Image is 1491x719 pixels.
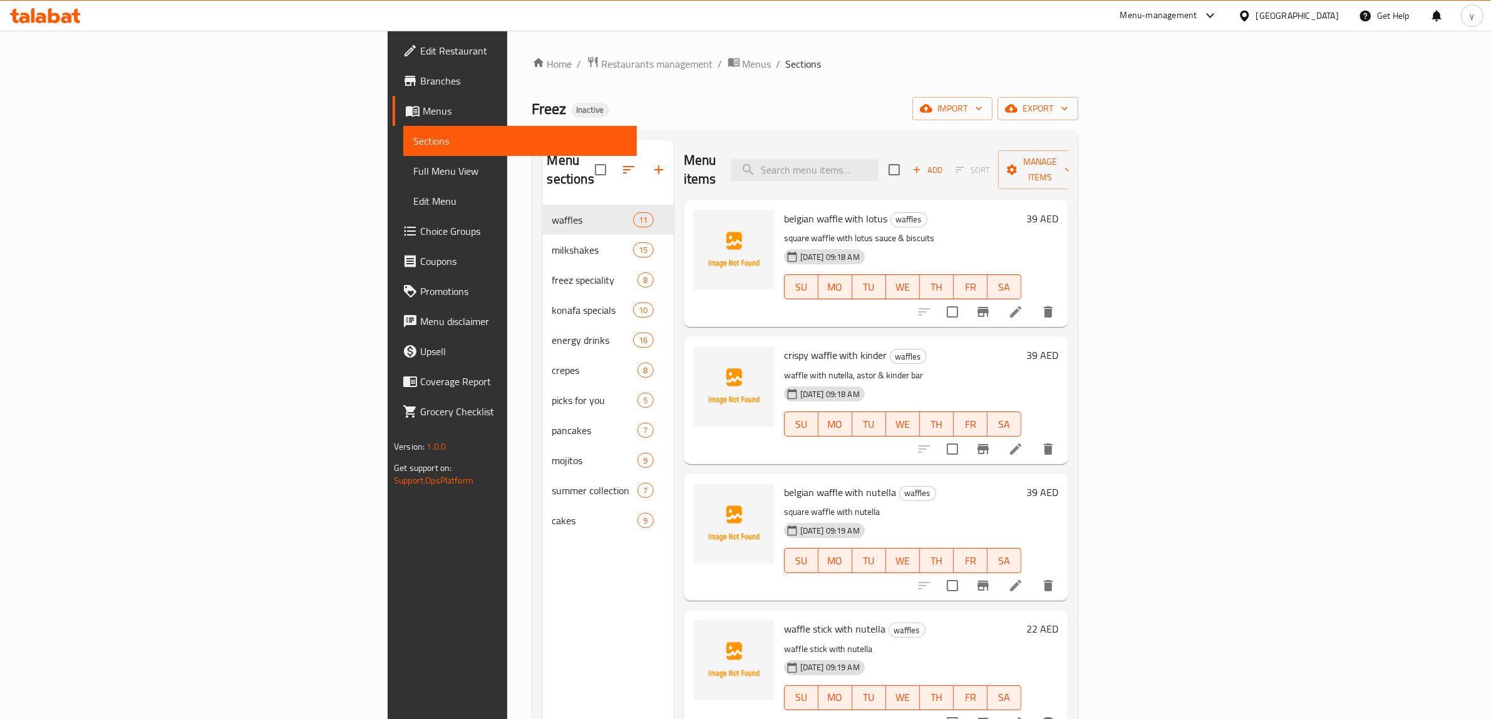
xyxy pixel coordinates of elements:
[542,200,674,541] nav: Menu sections
[891,212,927,227] span: waffles
[852,274,886,299] button: TU
[423,103,627,118] span: Menus
[633,242,653,257] div: items
[954,411,988,437] button: FR
[852,685,886,710] button: TU
[818,548,852,573] button: MO
[393,336,637,366] a: Upsell
[954,685,988,710] button: FR
[420,374,627,389] span: Coverage Report
[891,688,915,706] span: WE
[998,97,1078,120] button: export
[818,411,852,437] button: MO
[393,276,637,306] a: Promotions
[420,254,627,269] span: Coupons
[637,272,653,287] div: items
[393,36,637,66] a: Edit Restaurant
[393,216,637,246] a: Choice Groups
[552,483,638,498] div: summer collection
[420,314,627,329] span: Menu disclaimer
[542,325,674,355] div: energy drinks16
[886,685,920,710] button: WE
[993,552,1016,570] span: SA
[731,159,879,181] input: search
[413,194,627,209] span: Edit Menu
[633,212,653,227] div: items
[795,661,865,673] span: [DATE] 09:19 AM
[542,415,674,445] div: pancakes7
[694,620,774,700] img: waffle stick with nutella
[899,486,936,501] div: waffles
[542,235,674,265] div: milkshakes15
[886,274,920,299] button: WE
[959,552,983,570] span: FR
[786,56,822,71] span: Sections
[602,56,713,71] span: Restaurants management
[959,415,983,433] span: FR
[542,295,674,325] div: konafa specials10
[638,425,653,437] span: 7
[552,333,634,348] span: energy drinks
[420,43,627,58] span: Edit Restaurant
[403,186,637,216] a: Edit Menu
[925,278,949,296] span: TH
[784,346,887,365] span: crispy waffle with kinder
[1120,8,1197,23] div: Menu-management
[920,548,954,573] button: TH
[394,460,451,476] span: Get support on:
[393,366,637,396] a: Coverage Report
[1008,442,1023,457] a: Edit menu item
[542,205,674,235] div: waffles11
[644,155,674,185] button: Add section
[1470,9,1474,23] span: y
[1026,620,1058,638] h6: 22 AED
[393,306,637,336] a: Menu disclaimer
[542,445,674,475] div: mojitos9
[532,56,1078,72] nav: breadcrumb
[552,453,638,468] div: mojitos
[634,304,653,316] span: 10
[637,393,653,408] div: items
[784,685,818,710] button: SU
[420,404,627,419] span: Grocery Checklist
[634,334,653,346] span: 16
[542,475,674,505] div: summer collection7
[1026,484,1058,501] h6: 39 AED
[542,265,674,295] div: freez speciality8
[420,284,627,299] span: Promotions
[890,212,927,227] div: waffles
[954,548,988,573] button: FR
[857,278,881,296] span: TU
[694,210,774,290] img: belgian waffle with lotus
[552,272,638,287] span: freez speciality
[857,415,881,433] span: TU
[998,150,1082,189] button: Manage items
[1256,9,1339,23] div: [GEOGRAPHIC_DATA]
[637,453,653,468] div: items
[1026,346,1058,364] h6: 39 AED
[852,548,886,573] button: TU
[743,56,771,71] span: Menus
[823,278,847,296] span: MO
[954,274,988,299] button: FR
[852,411,886,437] button: TU
[552,363,638,378] div: crepes
[784,483,897,502] span: belgian waffle with nutella
[413,163,627,178] span: Full Menu View
[920,411,954,437] button: TH
[784,504,1021,520] p: square waffle with nutella
[959,688,983,706] span: FR
[823,415,847,433] span: MO
[988,274,1021,299] button: SA
[776,56,781,71] li: /
[784,619,886,638] span: waffle stick with nutella
[988,685,1021,710] button: SA
[394,438,425,455] span: Version:
[891,415,915,433] span: WE
[1008,578,1023,593] a: Edit menu item
[790,688,813,706] span: SU
[818,274,852,299] button: MO
[634,214,653,226] span: 11
[552,242,634,257] div: milkshakes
